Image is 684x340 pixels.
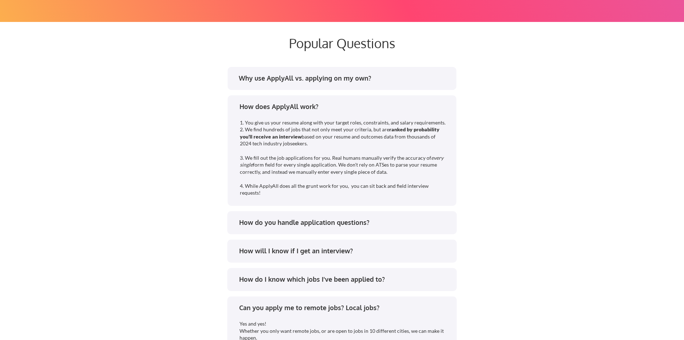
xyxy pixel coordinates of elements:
[239,102,450,111] div: How does ApplyAll work?
[170,35,515,51] div: Popular Questions
[239,246,450,255] div: How will I know if I get an interview?
[239,303,450,312] div: Can you apply me to remote jobs? Local jobs?
[239,74,450,83] div: Why use ApplyAll vs. applying on my own?
[240,119,447,197] div: 1. You give us your resume along with your target roles, constraints, and salary requirements. 2....
[240,126,441,140] strong: ranked by probability you'll receive an interview
[239,275,450,284] div: How do I know which jobs I've been applied to?
[239,218,450,227] div: How do you handle application questions?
